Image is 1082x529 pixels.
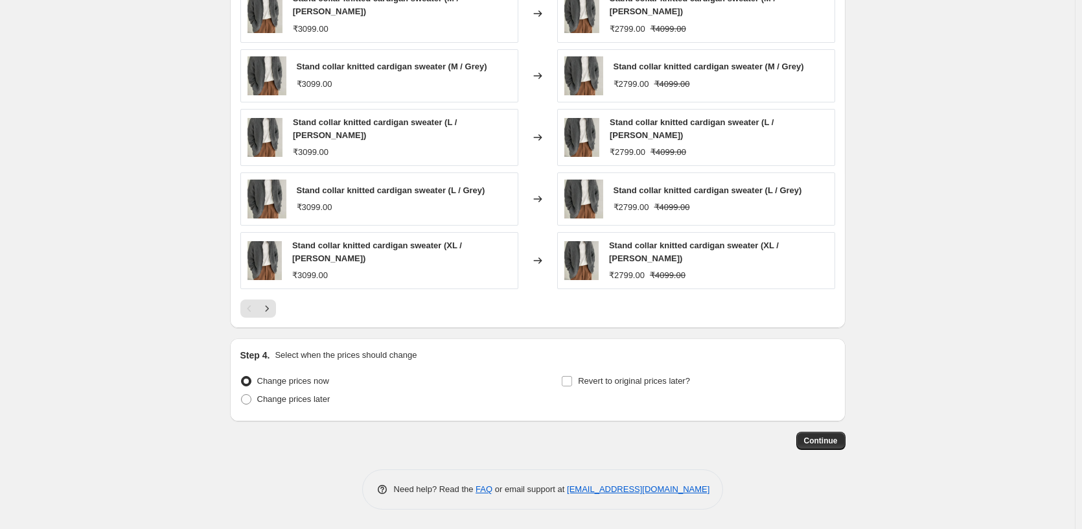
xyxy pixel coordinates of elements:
img: Comp1_00004_2ae60f16-7455-49af-9528-67da5879ebf4_80x.jpg [564,241,599,280]
button: Next [258,300,276,318]
a: FAQ [476,484,492,494]
img: Comp1_00004_2ae60f16-7455-49af-9528-67da5879ebf4_80x.jpg [564,180,603,218]
span: Stand collar knitted cardigan sweater (M / Grey) [297,62,487,71]
span: Change prices now [257,376,329,386]
span: Continue [804,436,838,446]
span: Revert to original prices later? [578,376,690,386]
span: Stand collar knitted cardigan sweater (L / [PERSON_NAME]) [293,117,457,140]
span: Stand collar knitted cardigan sweater (XL / [PERSON_NAME]) [292,241,462,263]
span: Change prices later [257,394,330,404]
div: ₹2799.00 [609,269,645,282]
button: Continue [796,432,846,450]
img: Comp1_00004_2ae60f16-7455-49af-9528-67da5879ebf4_80x.jpg [247,180,286,218]
span: Stand collar knitted cardigan sweater (M / Grey) [614,62,804,71]
strike: ₹4099.00 [654,78,690,91]
strike: ₹4099.00 [650,146,686,159]
div: ₹3099.00 [293,23,328,36]
strike: ₹4099.00 [650,269,685,282]
img: Comp1_00004_2ae60f16-7455-49af-9528-67da5879ebf4_80x.jpg [247,118,283,157]
span: or email support at [492,484,567,494]
span: Stand collar knitted cardigan sweater (L / Grey) [614,185,802,195]
strike: ₹4099.00 [654,201,690,214]
img: Comp1_00004_2ae60f16-7455-49af-9528-67da5879ebf4_80x.jpg [564,56,603,95]
h2: Step 4. [240,349,270,362]
a: [EMAIL_ADDRESS][DOMAIN_NAME] [567,484,709,494]
img: Comp1_00004_2ae60f16-7455-49af-9528-67da5879ebf4_80x.jpg [247,56,286,95]
span: Need help? Read the [394,484,476,494]
p: Select when the prices should change [275,349,417,362]
div: ₹3099.00 [297,78,332,91]
img: Comp1_00004_2ae60f16-7455-49af-9528-67da5879ebf4_80x.jpg [564,118,600,157]
div: ₹2799.00 [614,78,649,91]
span: Stand collar knitted cardigan sweater (XL / [PERSON_NAME]) [609,241,779,263]
div: ₹2799.00 [614,201,649,214]
div: ₹3099.00 [297,201,332,214]
div: ₹2799.00 [610,146,645,159]
span: Stand collar knitted cardigan sweater (L / [PERSON_NAME]) [610,117,774,140]
div: ₹3099.00 [293,146,328,159]
img: Comp1_00004_2ae60f16-7455-49af-9528-67da5879ebf4_80x.jpg [247,241,282,280]
strike: ₹4099.00 [650,23,686,36]
div: ₹3099.00 [292,269,328,282]
div: ₹2799.00 [610,23,645,36]
span: Stand collar knitted cardigan sweater (L / Grey) [297,185,485,195]
nav: Pagination [240,300,276,318]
